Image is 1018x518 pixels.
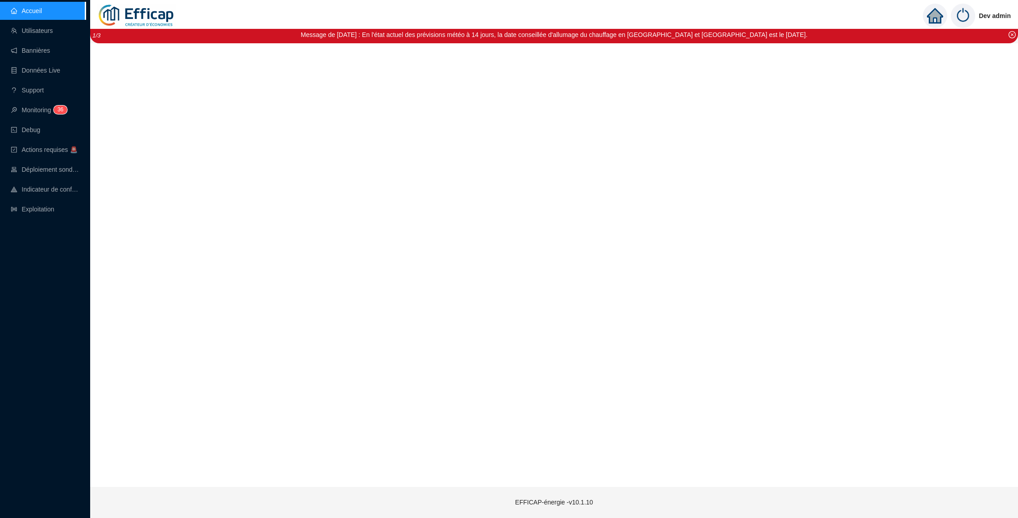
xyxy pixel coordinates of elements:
img: power [951,4,975,28]
span: Dev admin [979,1,1011,30]
a: heat-mapIndicateur de confort [11,186,79,193]
span: close-circle [1009,31,1016,38]
sup: 36 [54,105,67,114]
a: monitorMonitoring36 [11,106,64,114]
i: 1 / 3 [92,32,101,39]
a: slidersExploitation [11,206,54,213]
a: questionSupport [11,87,44,94]
span: check-square [11,147,17,153]
a: databaseDonnées Live [11,67,60,74]
span: EFFICAP-énergie - v10.1.10 [515,499,593,506]
span: home [927,8,943,24]
a: codeDebug [11,126,40,133]
a: notificationBannières [11,47,50,54]
span: 3 [57,106,60,113]
a: homeAccueil [11,7,42,14]
div: Message de [DATE] : En l'état actuel des prévisions météo à 14 jours, la date conseillée d'alluma... [301,30,807,40]
span: 6 [60,106,64,113]
a: teamUtilisateurs [11,27,53,34]
a: clusterDéploiement sondes [11,166,79,173]
span: Actions requises 🚨 [22,146,78,153]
